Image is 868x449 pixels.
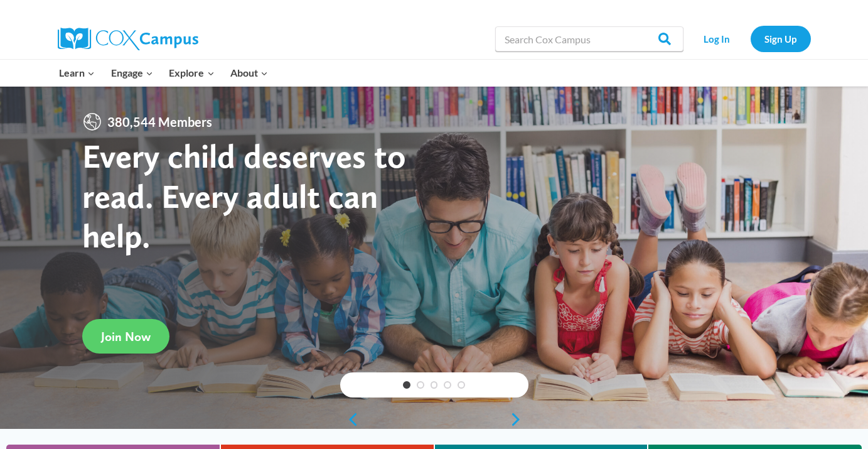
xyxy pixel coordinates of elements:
span: Join Now [101,329,151,344]
a: 4 [444,381,451,389]
nav: Secondary Navigation [690,26,811,51]
a: Join Now [82,319,169,354]
span: 380,544 Members [102,112,217,132]
span: Engage [111,65,153,81]
a: Sign Up [751,26,811,51]
strong: Every child deserves to read. Every adult can help. [82,136,406,256]
a: 1 [403,381,410,389]
a: previous [340,412,359,427]
a: 2 [417,381,424,389]
a: 5 [458,381,465,389]
span: About [230,65,268,81]
nav: Primary Navigation [51,60,276,86]
a: Log In [690,26,744,51]
span: Explore [169,65,214,81]
span: Learn [59,65,95,81]
div: content slider buttons [340,407,528,432]
input: Search Cox Campus [495,26,683,51]
a: 3 [431,381,438,389]
img: Cox Campus [58,28,198,50]
a: next [510,412,528,427]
